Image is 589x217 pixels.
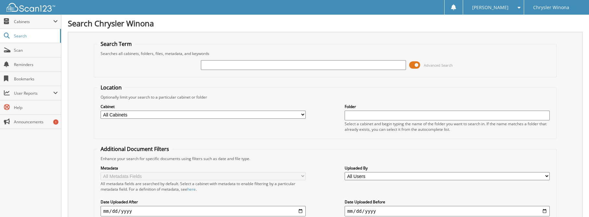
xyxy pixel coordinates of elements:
[101,199,306,205] label: Date Uploaded After
[533,6,569,9] span: Chrysler Winona
[101,206,306,216] input: start
[14,76,58,82] span: Bookmarks
[472,6,509,9] span: [PERSON_NAME]
[14,90,53,96] span: User Reports
[14,62,58,67] span: Reminders
[424,63,453,68] span: Advanced Search
[101,181,306,192] div: All metadata fields are searched by default. Select a cabinet with metadata to enable filtering b...
[97,145,172,153] legend: Additional Document Filters
[97,94,553,100] div: Optionally limit your search to a particular cabinet or folder
[345,206,550,216] input: end
[97,156,553,161] div: Enhance your search for specific documents using filters such as date and file type.
[101,165,306,171] label: Metadata
[345,165,550,171] label: Uploaded By
[97,84,125,91] legend: Location
[97,51,553,56] div: Searches all cabinets, folders, files, metadata, and keywords
[345,199,550,205] label: Date Uploaded Before
[14,119,58,125] span: Announcements
[14,47,58,53] span: Scan
[101,104,306,109] label: Cabinet
[187,186,196,192] a: here
[14,33,57,39] span: Search
[345,121,550,132] div: Select a cabinet and begin typing the name of the folder you want to search in. If the name match...
[6,3,55,12] img: scan123-logo-white.svg
[68,18,583,29] h1: Search Chrysler Winona
[14,19,53,24] span: Cabinets
[53,119,58,125] div: 1
[345,104,550,109] label: Folder
[14,105,58,110] span: Help
[97,40,135,47] legend: Search Term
